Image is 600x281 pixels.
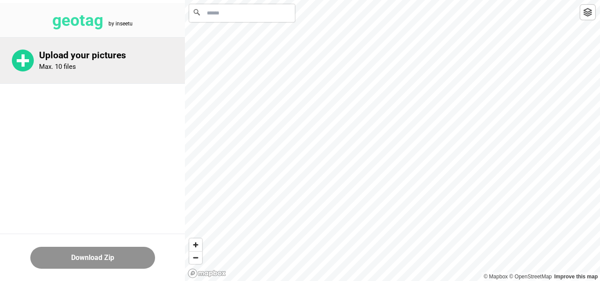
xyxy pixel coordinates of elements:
p: Upload your pictures [39,50,185,61]
button: Download Zip [30,247,155,269]
button: Zoom in [189,238,202,251]
p: Max. 10 files [39,63,76,71]
a: OpenStreetMap [509,274,552,280]
tspan: geotag [52,11,103,30]
img: toggleLayer [583,8,592,17]
button: Zoom out [189,251,202,264]
a: Mapbox [484,274,508,280]
input: Search [189,4,295,22]
tspan: by inseetu [108,21,133,27]
a: Mapbox logo [188,268,226,278]
a: Map feedback [554,274,598,280]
